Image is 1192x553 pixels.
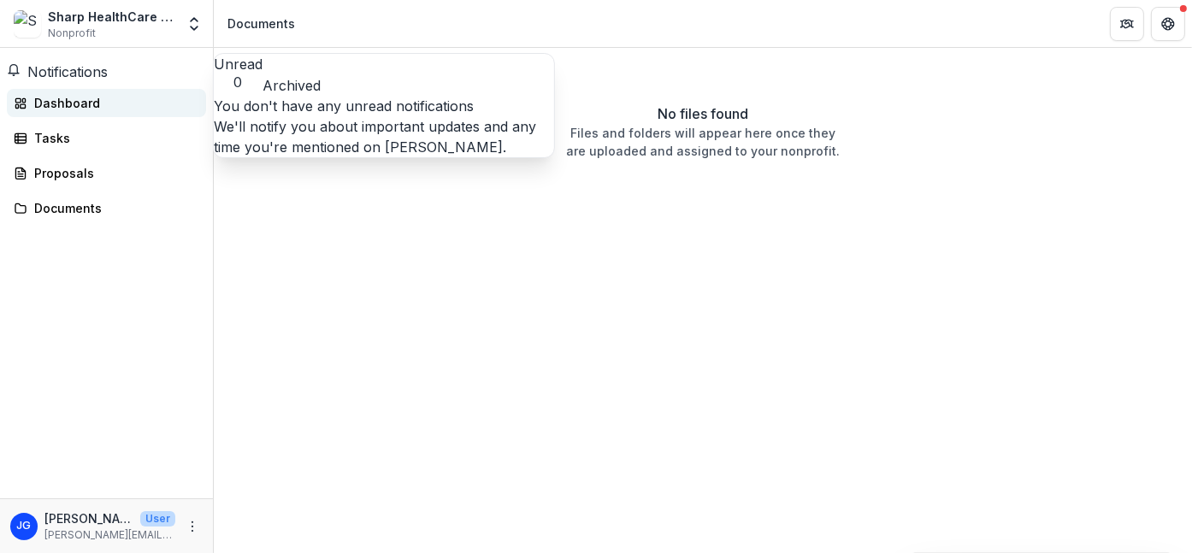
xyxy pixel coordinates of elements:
p: User [140,511,175,527]
p: You don't have any unread notifications [214,96,554,116]
a: Tasks [7,124,206,152]
nav: breadcrumb [221,11,302,36]
div: Proposals [34,164,192,182]
div: Sharp HealthCare Foundation [48,8,175,26]
span: Nonprofit [48,26,96,41]
button: Notifications [7,62,108,82]
div: Jennifer Guthrie [17,521,32,532]
button: Unread [214,54,263,91]
a: Proposals [7,159,206,187]
a: Documents [7,194,206,222]
p: [PERSON_NAME][EMAIL_ADDRESS][PERSON_NAME][PERSON_NAME][DOMAIN_NAME] [44,527,175,543]
button: Open entity switcher [182,7,206,41]
a: Dashboard [7,89,206,117]
button: Partners [1110,7,1144,41]
p: Files and folders will appear here once they are uploaded and assigned to your nonprofit. [566,124,840,160]
p: No files found [658,103,748,124]
p: We'll notify you about important updates and any time you're mentioned on [PERSON_NAME]. [214,116,554,157]
div: Dashboard [34,94,192,112]
p: [PERSON_NAME] [44,509,133,527]
img: Sharp HealthCare Foundation [14,10,41,38]
span: Notifications [27,63,108,80]
span: 0 [214,74,263,91]
button: Archived [263,75,321,96]
div: Documents [34,199,192,217]
div: Tasks [34,129,192,147]
button: More [182,516,203,537]
button: Get Help [1151,7,1185,41]
div: Documents [227,15,295,32]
